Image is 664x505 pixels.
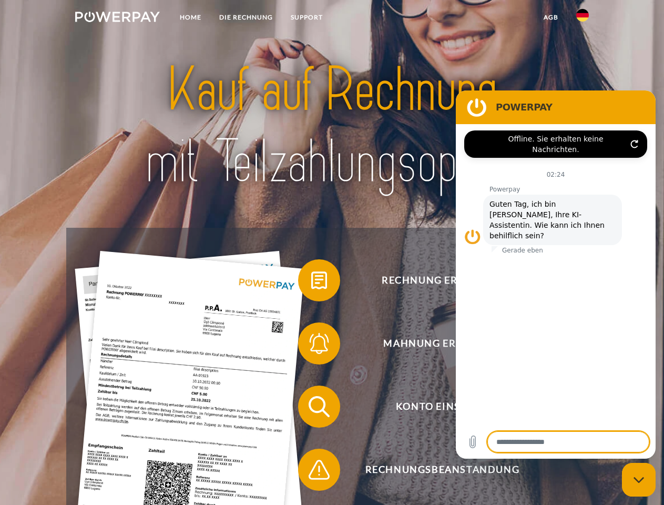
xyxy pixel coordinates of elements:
[75,12,160,22] img: logo-powerpay-white.svg
[298,322,571,365] button: Mahnung erhalten?
[313,386,571,428] span: Konto einsehen
[313,322,571,365] span: Mahnung erhalten?
[535,8,567,27] a: agb
[306,393,332,420] img: qb_search.svg
[298,449,571,491] button: Rechnungsbeanstandung
[306,267,332,294] img: qb_bill.svg
[171,8,210,27] a: Home
[298,259,571,301] button: Rechnung erhalten?
[313,259,571,301] span: Rechnung erhalten?
[456,90,656,459] iframe: Messaging-Fenster
[298,386,571,428] button: Konto einsehen
[210,8,282,27] a: DIE RECHNUNG
[306,457,332,483] img: qb_warning.svg
[282,8,332,27] a: SUPPORT
[100,50,564,201] img: title-powerpay_de.svg
[622,463,656,497] iframe: Schaltfläche zum Öffnen des Messaging-Fensters; Konversation läuft
[576,9,589,22] img: de
[306,330,332,357] img: qb_bell.svg
[313,449,571,491] span: Rechnungsbeanstandung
